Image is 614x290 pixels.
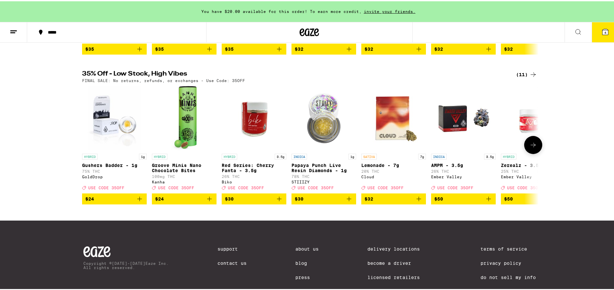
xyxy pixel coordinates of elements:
a: Terms of Service [481,245,536,250]
p: HYBRID [82,152,98,158]
span: USE CODE 35OFF [507,185,543,189]
img: GoldDrop - Gushers Badder - 1g [88,85,141,149]
a: (11) [516,69,537,77]
div: Ember Valley [431,173,496,178]
p: HYBRID [501,152,516,158]
span: $35 [155,45,164,50]
img: Cloud - Lemonade - 7g [361,85,426,149]
p: 26% THC [222,173,286,177]
span: $50 [504,195,513,200]
p: 3.5g [484,152,496,158]
span: $24 [155,195,164,200]
p: Lemonade - 7g [361,161,426,167]
span: USE CODE 35OFF [88,185,124,189]
p: Copyright © [DATE]-[DATE] Eaze Inc. All rights reserved. [83,260,169,268]
p: Gushers Badder - 1g [82,161,147,167]
a: Become a Driver [367,259,431,264]
button: Add to bag [431,42,496,53]
button: Add to bag [431,192,496,203]
p: AMPM - 3.5g [431,161,496,167]
button: Add to bag [82,192,147,203]
div: GoldDrop [82,173,147,178]
p: 100mg THC [152,173,217,177]
a: Licensed Retailers [367,274,431,279]
span: $32 [365,195,373,200]
p: 1g [348,152,356,158]
p: Papaya Punch Live Resin Diamonds - 1g [291,161,356,172]
span: $35 [85,45,94,50]
p: FINAL SALE: No returns, refunds, or exchanges - Use Code: 35OFF [82,77,245,81]
img: Kanha - Groove Minis Nano Chocolate Bites [171,85,197,149]
p: Red Series: Cherry Fanta - 3.5g [222,161,286,172]
h2: 35% Off - Low Stock, High Vibes [82,69,505,77]
span: $30 [225,195,234,200]
a: Support [217,245,247,250]
a: Open page for Groove Minis Nano Chocolate Bites from Kanha [152,85,217,192]
p: 25% THC [501,168,566,172]
div: Kanha [152,179,217,183]
button: Add to bag [501,42,566,53]
img: Biko - Red Series: Cherry Fanta - 3.5g [222,85,286,149]
span: USE CODE 35OFF [228,185,264,189]
span: 4 [604,29,606,33]
a: Blog [295,259,319,264]
a: Open page for Zerealz - 3.5g from Ember Valley [501,85,566,192]
p: 26% THC [431,168,496,172]
img: Ember Valley - Zerealz - 3.5g [501,85,566,149]
a: Open page for Lemonade - 7g from Cloud [361,85,426,192]
p: HYBRID [222,152,237,158]
p: Groove Minis Nano Chocolate Bites [152,161,217,172]
span: $32 [295,45,303,50]
a: Contact Us [217,259,247,264]
p: INDICA [291,152,307,158]
a: Do Not Sell My Info [481,274,536,279]
div: Biko [222,179,286,183]
p: Zerealz - 3.5g [501,161,566,167]
p: 3.5g [275,152,286,158]
a: Open page for Papaya Punch Live Resin Diamonds - 1g from STIIIZY [291,85,356,192]
p: INDICA [431,152,447,158]
button: Add to bag [152,42,217,53]
span: You have $20.00 available for this order! To earn more credit, [201,8,362,12]
p: SATIVA [361,152,377,158]
span: $24 [85,195,94,200]
span: $32 [365,45,373,50]
div: Cloud [361,173,426,178]
a: About Us [295,245,319,250]
a: Delivery Locations [367,245,431,250]
span: invite your friends. [362,8,418,12]
button: Add to bag [291,42,356,53]
button: Add to bag [361,192,426,203]
button: Add to bag [501,192,566,203]
p: 75% THC [82,168,147,172]
button: Add to bag [222,192,286,203]
button: Add to bag [82,42,147,53]
p: 78% THC [291,173,356,177]
span: USE CODE 35OFF [437,185,473,189]
button: Add to bag [222,42,286,53]
div: Ember Valley [501,173,566,178]
a: Privacy Policy [481,259,536,264]
span: $50 [434,195,443,200]
span: $32 [504,45,513,50]
span: $32 [434,45,443,50]
a: Press [295,274,319,279]
a: Open page for Red Series: Cherry Fanta - 3.5g from Biko [222,85,286,192]
span: $30 [295,195,303,200]
div: STIIIZY [291,179,356,183]
span: $35 [225,45,234,50]
p: 7g [418,152,426,158]
a: Open page for Gushers Badder - 1g from GoldDrop [82,85,147,192]
p: HYBRID [152,152,167,158]
img: STIIIZY - Papaya Punch Live Resin Diamonds - 1g [291,85,356,149]
button: Add to bag [291,192,356,203]
p: 20% THC [361,168,426,172]
span: USE CODE 35OFF [298,185,334,189]
span: Hi. Need any help? [4,5,47,10]
span: USE CODE 35OFF [367,185,404,189]
img: Ember Valley - AMPM - 3.5g [431,85,496,149]
a: Open page for AMPM - 3.5g from Ember Valley [431,85,496,192]
p: 1g [139,152,147,158]
span: USE CODE 35OFF [158,185,194,189]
